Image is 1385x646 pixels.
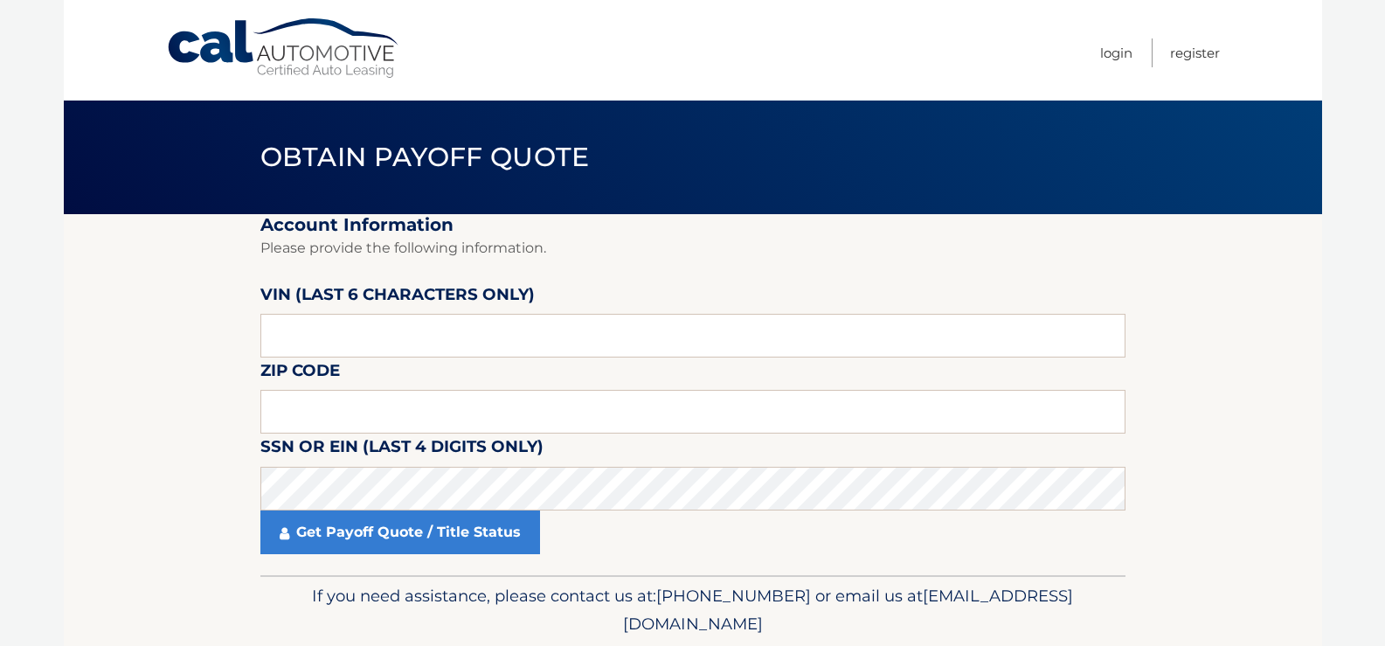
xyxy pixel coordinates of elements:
[260,511,540,554] a: Get Payoff Quote / Title Status
[260,236,1125,260] p: Please provide the following information.
[1170,38,1220,67] a: Register
[260,434,544,466] label: SSN or EIN (last 4 digits only)
[1100,38,1132,67] a: Login
[656,586,815,606] span: [PHONE_NUMBER]
[260,141,590,173] span: Obtain Payoff Quote
[272,582,1114,638] p: If you need assistance, please contact us at: or email us at
[166,17,402,80] a: Cal Automotive
[260,281,535,314] label: VIN (last 6 characters only)
[260,214,1125,236] h2: Account Information
[260,358,340,390] label: Zip Code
